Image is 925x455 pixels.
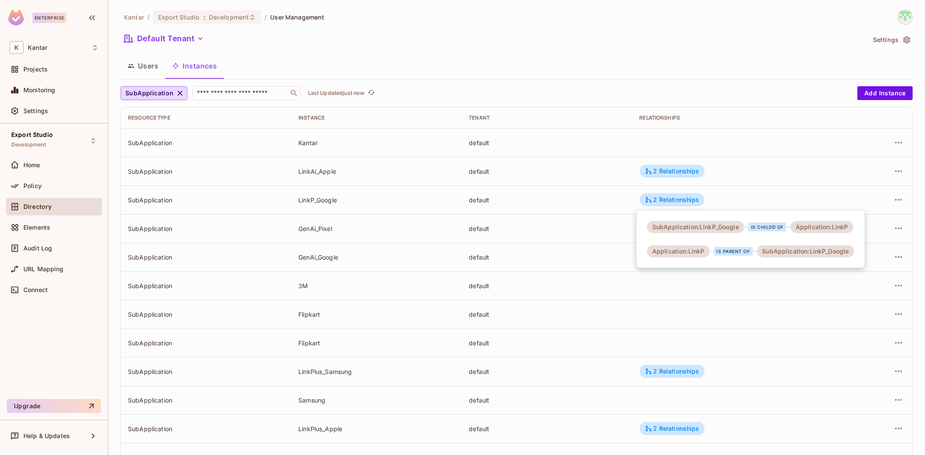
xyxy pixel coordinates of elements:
div: is childd of [748,223,786,231]
div: is parent of [714,247,753,256]
div: Application:LinkP [647,245,710,257]
div: SubApplication:LinkP_Google [757,245,854,257]
div: SubApplication:LinkP_Google [647,221,744,233]
div: Application:LinkP [791,221,853,233]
